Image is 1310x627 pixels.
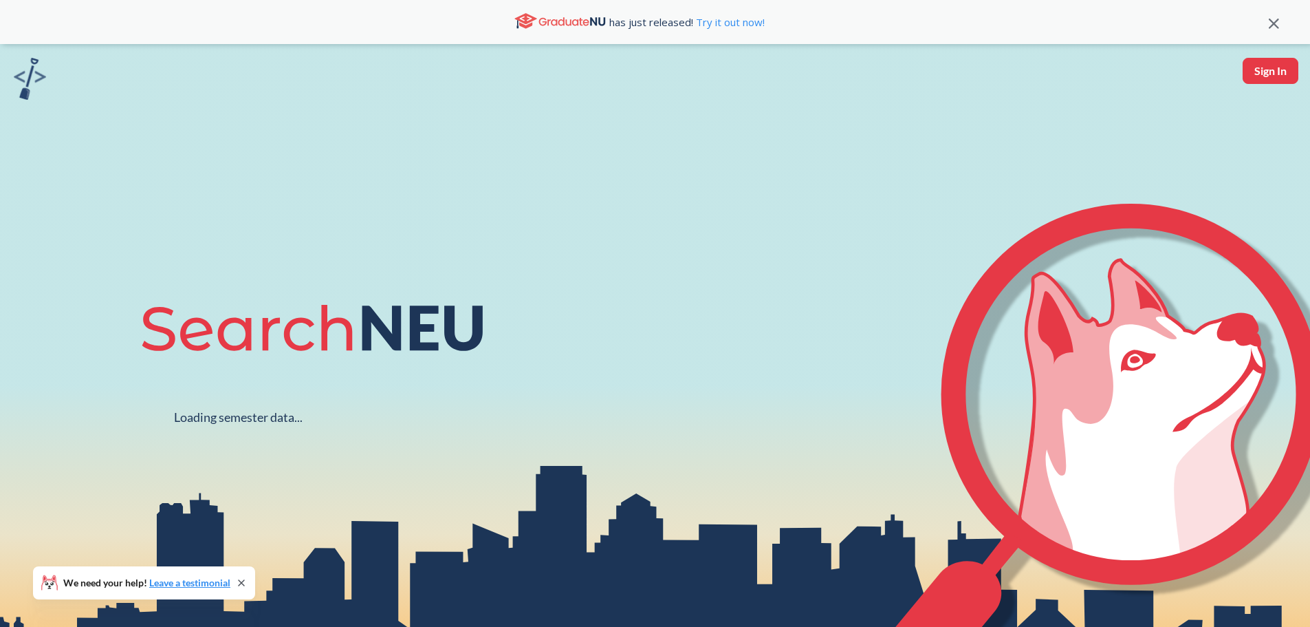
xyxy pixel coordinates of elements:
[14,58,46,100] img: sandbox logo
[1243,58,1298,84] button: Sign In
[63,578,230,588] span: We need your help!
[149,577,230,588] a: Leave a testimonial
[609,14,765,30] span: has just released!
[14,58,46,104] a: sandbox logo
[174,410,303,425] div: Loading semester data...
[693,15,765,29] a: Try it out now!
